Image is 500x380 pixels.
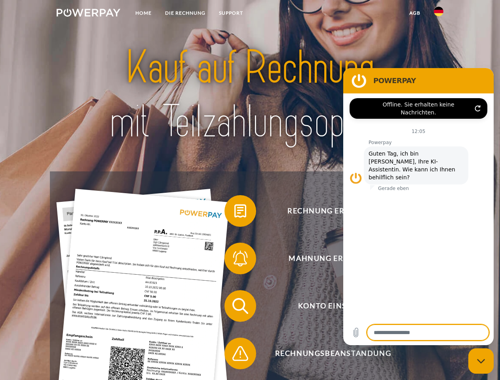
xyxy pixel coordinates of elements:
[230,249,250,268] img: qb_bell.svg
[224,243,430,274] button: Mahnung erhalten?
[224,290,430,322] button: Konto einsehen
[230,296,250,316] img: qb_search.svg
[434,7,443,16] img: de
[236,243,430,274] span: Mahnung erhalten?
[403,6,427,20] a: agb
[230,344,250,363] img: qb_warning.svg
[76,38,424,152] img: title-powerpay_de.svg
[224,195,430,227] button: Rechnung erhalten?
[129,6,158,20] a: Home
[212,6,250,20] a: SUPPORT
[343,68,494,345] iframe: Messaging-Fenster
[158,6,212,20] a: DIE RECHNUNG
[468,348,494,374] iframe: Schaltfläche zum Öffnen des Messaging-Fensters; Konversation läuft
[224,338,430,369] button: Rechnungsbeanstandung
[236,338,430,369] span: Rechnungsbeanstandung
[230,201,250,221] img: qb_bill.svg
[236,195,430,227] span: Rechnung erhalten?
[236,290,430,322] span: Konto einsehen
[57,9,120,17] img: logo-powerpay-white.svg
